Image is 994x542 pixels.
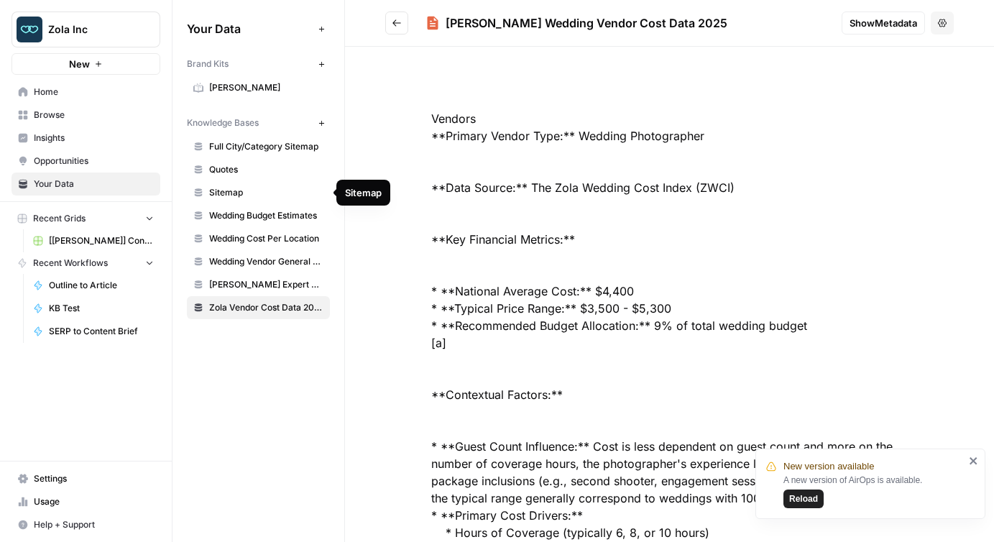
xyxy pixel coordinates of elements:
[187,76,330,99] a: [PERSON_NAME]
[783,459,874,474] span: New version available
[11,104,160,127] a: Browse
[34,518,154,531] span: Help + Support
[27,229,160,252] a: [[PERSON_NAME]] Content Creation
[209,209,323,222] span: Wedding Budget Estimates
[11,490,160,513] a: Usage
[209,301,323,314] span: Zola Vendor Cost Data 2025
[209,81,323,94] span: [PERSON_NAME]
[789,492,818,505] span: Reload
[209,163,323,176] span: Quotes
[27,274,160,297] a: Outline to Article
[49,302,154,315] span: KB Test
[34,86,154,98] span: Home
[187,273,330,296] a: [PERSON_NAME] Expert Advice Articles
[783,490,824,508] button: Reload
[49,234,154,247] span: [[PERSON_NAME]] Content Creation
[187,227,330,250] a: Wedding Cost Per Location
[850,16,917,30] span: Show Metadata
[49,279,154,292] span: Outline to Article
[446,14,727,32] div: [PERSON_NAME] Wedding Vendor Cost Data 2025
[11,127,160,150] a: Insights
[11,208,160,229] button: Recent Grids
[209,278,323,291] span: [PERSON_NAME] Expert Advice Articles
[27,297,160,320] a: KB Test
[34,132,154,144] span: Insights
[969,455,979,467] button: close
[17,17,42,42] img: Zola Inc Logo
[187,135,330,158] a: Full City/Category Sitemap
[11,513,160,536] button: Help + Support
[209,140,323,153] span: Full City/Category Sitemap
[187,181,330,204] a: Sitemap
[34,178,154,190] span: Your Data
[11,173,160,196] a: Your Data
[187,296,330,319] a: Zola Vendor Cost Data 2025
[187,116,259,129] span: Knowledge Bases
[209,255,323,268] span: Wedding Vendor General Sitemap
[209,232,323,245] span: Wedding Cost Per Location
[11,12,160,47] button: Workspace: Zola Inc
[187,20,313,37] span: Your Data
[34,495,154,508] span: Usage
[48,22,135,37] span: Zola Inc
[34,155,154,167] span: Opportunities
[11,252,160,274] button: Recent Workflows
[209,186,323,199] span: Sitemap
[34,472,154,485] span: Settings
[11,53,160,75] button: New
[385,12,408,35] button: Go back
[187,250,330,273] a: Wedding Vendor General Sitemap
[842,12,925,35] button: ShowMetadata
[187,58,229,70] span: Brand Kits
[49,325,154,338] span: SERP to Content Brief
[11,81,160,104] a: Home
[69,57,90,71] span: New
[33,212,86,225] span: Recent Grids
[11,150,160,173] a: Opportunities
[187,158,330,181] a: Quotes
[27,320,160,343] a: SERP to Content Brief
[187,204,330,227] a: Wedding Budget Estimates
[34,109,154,121] span: Browse
[33,257,108,270] span: Recent Workflows
[783,474,965,508] div: A new version of AirOps is available.
[11,467,160,490] a: Settings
